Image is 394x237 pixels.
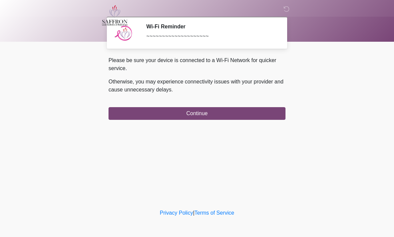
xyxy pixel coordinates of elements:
[160,210,193,216] a: Privacy Policy
[109,56,285,72] p: Please be sure your device is connected to a Wi-Fi Network for quicker service.
[109,78,285,94] p: Otherwise, you may experience connectivity issues with your provider and cause unnecessary delays
[114,23,134,43] img: Agent Avatar
[109,107,285,120] button: Continue
[146,32,275,40] div: ~~~~~~~~~~~~~~~~~~~~
[193,210,194,216] a: |
[102,5,128,26] img: Saffron Laser Aesthetics and Medical Spa Logo
[172,87,173,92] span: .
[194,210,234,216] a: Terms of Service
